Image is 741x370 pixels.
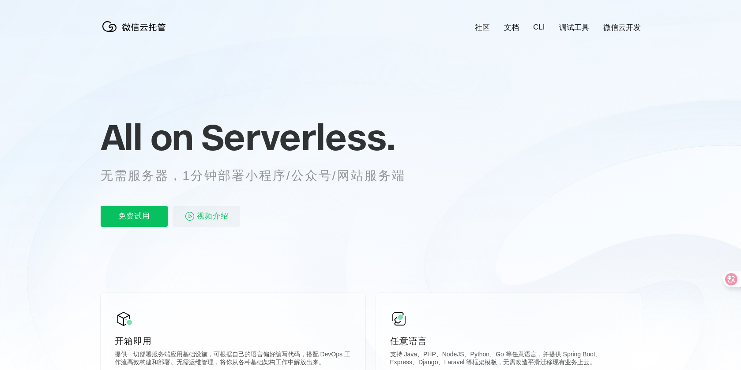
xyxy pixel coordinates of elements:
a: 微信云托管 [101,29,171,37]
a: 文档 [504,22,519,33]
span: All on [101,115,193,159]
a: 调试工具 [559,22,589,33]
a: 微信云开发 [603,22,641,33]
span: 视频介绍 [197,206,229,227]
a: 社区 [475,22,490,33]
img: 微信云托管 [101,18,171,35]
p: 开箱即用 [115,335,351,347]
p: 无需服务器，1分钟部署小程序/公众号/网站服务端 [101,167,422,185]
p: 免费试用 [101,206,168,227]
p: 提供一切部署服务端应用基础设施，可根据自己的语言偏好编写代码，搭配 DevOps 工作流高效构建和部署。无需运维管理，将你从各种基础架构工作中解放出来。 [115,351,351,368]
span: Serverless. [201,115,395,159]
p: 任意语言 [390,335,627,347]
a: CLI [533,23,545,32]
img: video_play.svg [184,211,195,222]
p: 支持 Java、PHP、NodeJS、Python、Go 等任意语言，并提供 Spring Boot、Express、Django、Laravel 等框架模板，无需改造平滑迁移现有业务上云。 [390,351,627,368]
